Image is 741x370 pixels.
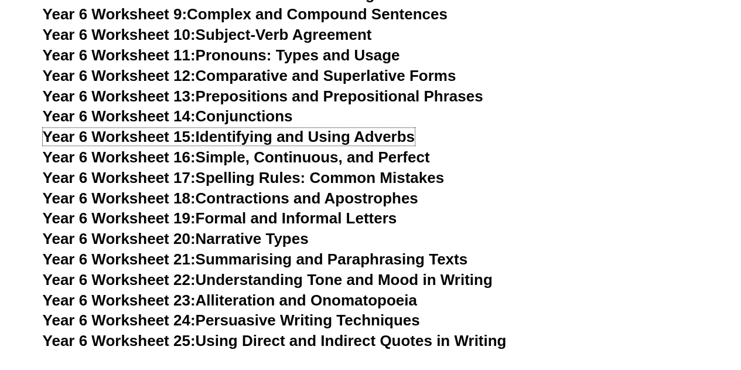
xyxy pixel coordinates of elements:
[43,311,420,329] a: Year 6 Worksheet 24:Persuasive Writing Techniques
[43,291,196,309] span: Year 6 Worksheet 23:
[43,311,196,329] span: Year 6 Worksheet 24:
[43,250,196,268] span: Year 6 Worksheet 21:
[43,107,293,125] a: Year 6 Worksheet 14:Conjunctions
[43,5,187,23] span: Year 6 Worksheet 9:
[43,107,196,125] span: Year 6 Worksheet 14:
[43,87,483,105] a: Year 6 Worksheet 13:Prepositions and Prepositional Phrases
[43,189,418,207] a: Year 6 Worksheet 18:Contractions and Apostrophes
[43,230,309,247] a: Year 6 Worksheet 20:Narrative Types
[43,128,415,145] a: Year 6 Worksheet 15:Identifying and Using Adverbs
[43,46,400,64] a: Year 6 Worksheet 11:Pronouns: Types and Usage
[43,169,196,186] span: Year 6 Worksheet 17:
[43,250,467,268] a: Year 6 Worksheet 21:Summarising and Paraphrasing Texts
[43,87,196,105] span: Year 6 Worksheet 13:
[43,169,444,186] a: Year 6 Worksheet 17:Spelling Rules: Common Mistakes
[546,237,741,370] div: Chatt-widget
[43,271,196,288] span: Year 6 Worksheet 22:
[43,271,493,288] a: Year 6 Worksheet 22:Understanding Tone and Mood in Writing
[43,332,196,349] span: Year 6 Worksheet 25:
[43,230,196,247] span: Year 6 Worksheet 20:
[43,189,196,207] span: Year 6 Worksheet 18:
[43,148,196,166] span: Year 6 Worksheet 16:
[43,26,196,43] span: Year 6 Worksheet 10:
[43,128,196,145] span: Year 6 Worksheet 15:
[43,291,417,309] a: Year 6 Worksheet 23:Alliteration and Onomatopoeia
[43,26,372,43] a: Year 6 Worksheet 10:Subject-Verb Agreement
[43,332,507,349] a: Year 6 Worksheet 25:Using Direct and Indirect Quotes in Writing
[43,67,456,84] a: Year 6 Worksheet 12:Comparative and Superlative Forms
[43,5,448,23] a: Year 6 Worksheet 9:Complex and Compound Sentences
[43,67,196,84] span: Year 6 Worksheet 12:
[43,209,196,227] span: Year 6 Worksheet 19:
[43,148,430,166] a: Year 6 Worksheet 16:Simple, Continuous, and Perfect
[546,237,741,370] iframe: Chat Widget
[43,209,397,227] a: Year 6 Worksheet 19:Formal and Informal Letters
[43,46,196,64] span: Year 6 Worksheet 11:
